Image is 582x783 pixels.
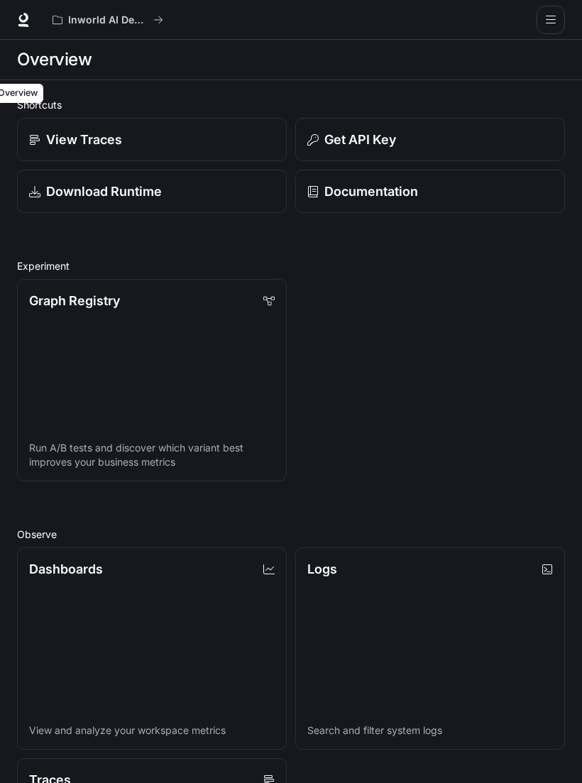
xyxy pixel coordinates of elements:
h2: Observe [17,527,565,542]
p: Graph Registry [29,291,120,310]
p: View and analyze your workspace metrics [29,723,275,738]
p: View Traces [46,130,122,149]
a: Documentation [295,170,565,213]
button: All workspaces [46,6,170,34]
button: open drawer [537,6,565,34]
p: Search and filter system logs [307,723,553,738]
p: Download Runtime [46,182,162,201]
h2: Shortcuts [17,97,565,112]
a: View Traces [17,118,287,161]
p: Logs [307,559,337,579]
p: Documentation [324,182,418,201]
p: Run A/B tests and discover which variant best improves your business metrics [29,441,275,469]
a: LogsSearch and filter system logs [295,547,565,750]
a: Graph RegistryRun A/B tests and discover which variant best improves your business metrics [17,279,287,481]
button: Get API Key [295,118,565,161]
a: DashboardsView and analyze your workspace metrics [17,547,287,750]
p: Get API Key [324,130,396,149]
p: Dashboards [29,559,103,579]
a: Download Runtime [17,170,287,213]
p: Inworld AI Demos [68,14,148,26]
h2: Experiment [17,258,565,273]
h1: Overview [17,45,92,74]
